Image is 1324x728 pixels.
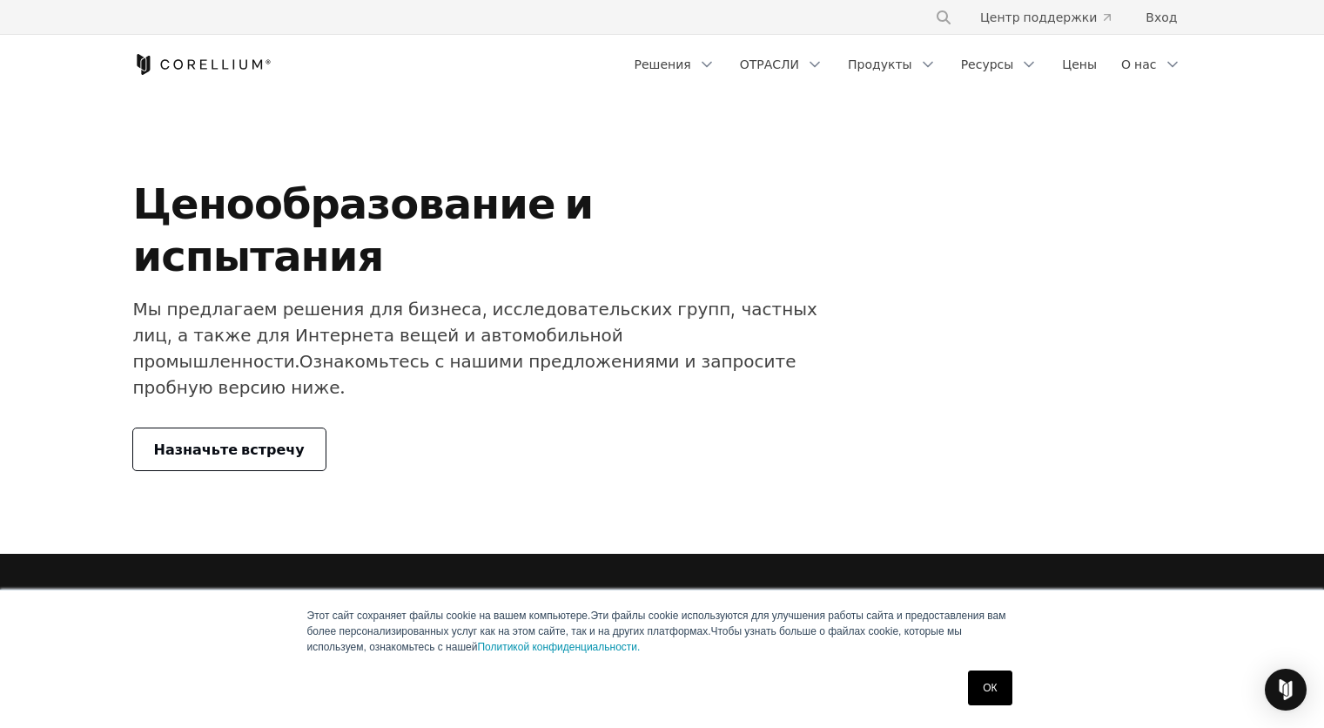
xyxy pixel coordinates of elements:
ya-tr-span: Мы предлагаем решения для бизнеса, исследовательских групп, частных лиц, а также для Интернета ве... [133,299,817,372]
ya-tr-span: Ознакомьтесь с нашими предложениями и запросите пробную версию ниже. [133,351,796,398]
div: Навигационное меню [624,49,1192,80]
button: Поиск [928,2,959,33]
ya-tr-span: Ресурсы [961,56,1014,73]
ya-tr-span: О нас [1121,56,1156,73]
ya-tr-span: ОТРАСЛИ [740,56,799,73]
a: ОК [968,671,1011,705]
ya-tr-span: Этот сайт сохраняет файлы cookie на вашем компьютере. [307,610,591,622]
a: Политикой конфиденциальности. [477,641,640,653]
ya-tr-span: Эти файлы cookie используются для улучшения работы сайта и предоставления вам более персонализиро... [307,610,1006,637]
div: Навигационное меню [914,2,1192,33]
ya-tr-span: Продукты [848,56,912,73]
ya-tr-span: ОК [983,682,997,694]
ya-tr-span: Вход [1146,9,1177,26]
a: Дом Кореллиума [133,54,272,75]
a: Назначьте встречу [133,428,326,470]
ya-tr-span: Цены [1062,56,1097,73]
ya-tr-span: Решения [635,56,691,73]
ya-tr-span: Ценообразование и испытания [133,178,594,281]
ya-tr-span: Центр поддержки [980,9,1097,26]
div: Откройте Интерком-Мессенджер [1265,669,1307,711]
ya-tr-span: Назначьте встречу [154,439,305,460]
